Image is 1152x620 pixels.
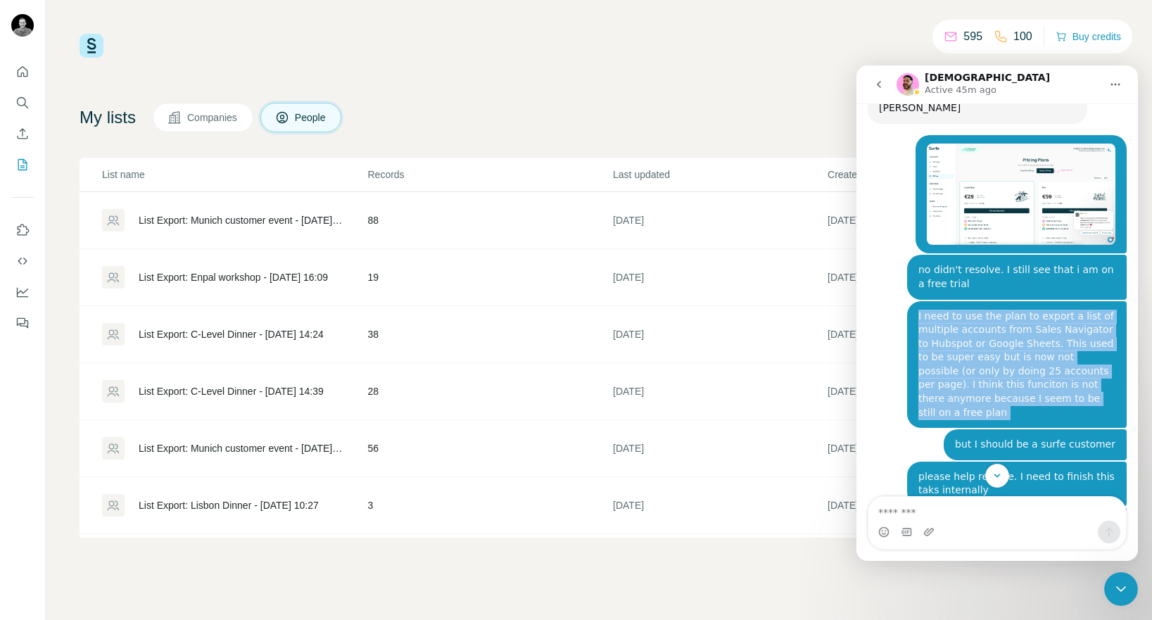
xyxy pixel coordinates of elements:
[11,279,34,305] button: Dashboard
[612,363,827,420] td: [DATE]
[11,14,34,37] img: Avatar
[295,110,327,125] span: People
[612,477,827,534] td: [DATE]
[827,249,1042,306] td: [DATE]
[612,249,827,306] td: [DATE]
[80,106,136,129] h4: My lists
[11,59,34,84] button: Quick start
[827,420,1042,477] td: [DATE]
[11,90,34,115] button: Search
[827,306,1042,363] td: [DATE]
[139,498,319,512] div: List Export: Lisbon Dinner - [DATE] 10:27
[367,167,612,182] p: Records
[139,213,343,227] div: List Export: Munich customer event - [DATE] 15:11
[612,534,827,591] td: [DATE]
[827,534,1042,591] td: [DATE]
[367,534,612,591] td: 25
[1104,572,1138,606] iframe: Intercom live chat
[102,167,366,182] p: List name
[11,152,34,177] button: My lists
[367,477,612,534] td: 3
[827,477,1042,534] td: [DATE]
[612,192,827,249] td: [DATE]
[827,192,1042,249] td: [DATE]
[80,34,103,58] img: Surfe Logo
[613,167,826,182] p: Last updated
[1056,27,1121,46] button: Buy credits
[187,110,239,125] span: Companies
[139,270,328,284] div: List Export: Enpal workshop - [DATE] 16:09
[367,363,612,420] td: 28
[139,441,343,455] div: List Export: Munich customer event - [DATE] 15:35
[11,248,34,274] button: Use Surfe API
[612,420,827,477] td: [DATE]
[828,167,1041,182] p: Created at
[827,363,1042,420] td: [DATE]
[856,65,1138,561] iframe: Intercom live chat
[11,121,34,146] button: Enrich CSV
[11,310,34,336] button: Feedback
[139,384,324,398] div: List Export: C-Level Dinner - [DATE] 14:39
[11,217,34,243] button: Use Surfe on LinkedIn
[367,192,612,249] td: 88
[1013,28,1032,45] p: 100
[367,249,612,306] td: 19
[963,28,982,45] p: 595
[139,327,324,341] div: List Export: C-Level Dinner - [DATE] 14:24
[612,306,827,363] td: [DATE]
[367,420,612,477] td: 56
[367,306,612,363] td: 38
